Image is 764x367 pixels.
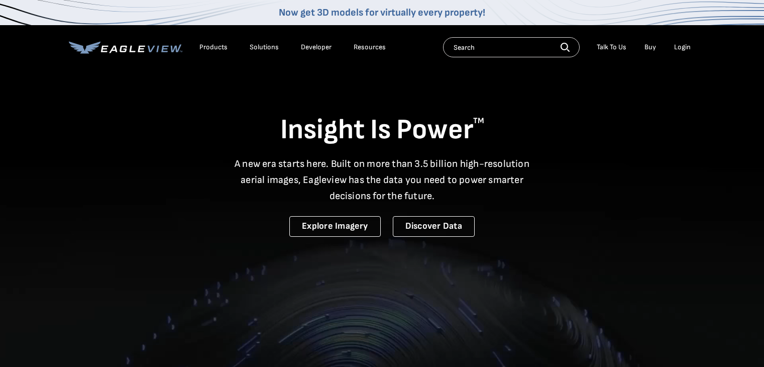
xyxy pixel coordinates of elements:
input: Search [443,37,580,57]
div: Solutions [250,43,279,52]
p: A new era starts here. Built on more than 3.5 billion high-resolution aerial images, Eagleview ha... [229,156,536,204]
a: Explore Imagery [289,216,381,237]
h1: Insight Is Power [69,113,696,148]
sup: TM [473,116,484,126]
a: Now get 3D models for virtually every property! [279,7,485,19]
div: Login [674,43,691,52]
a: Buy [644,43,656,52]
a: Developer [301,43,332,52]
div: Products [199,43,228,52]
a: Discover Data [393,216,475,237]
div: Talk To Us [597,43,626,52]
div: Resources [354,43,386,52]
